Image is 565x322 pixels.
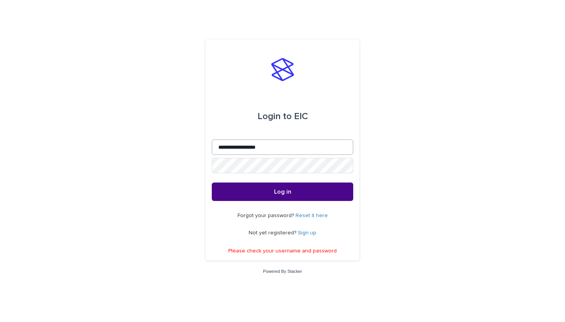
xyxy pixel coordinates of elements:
[298,230,316,236] a: Sign up
[258,112,292,121] span: Login to
[249,230,298,236] span: Not yet registered?
[238,213,296,218] span: Forgot your password?
[258,106,308,127] div: EIC
[228,248,337,254] p: Please check your username and password
[212,183,353,201] button: Log in
[296,213,328,218] a: Reset it here
[271,58,294,81] img: stacker-logo-s-only.png
[263,269,302,274] a: Powered By Stacker
[274,189,291,195] span: Log in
